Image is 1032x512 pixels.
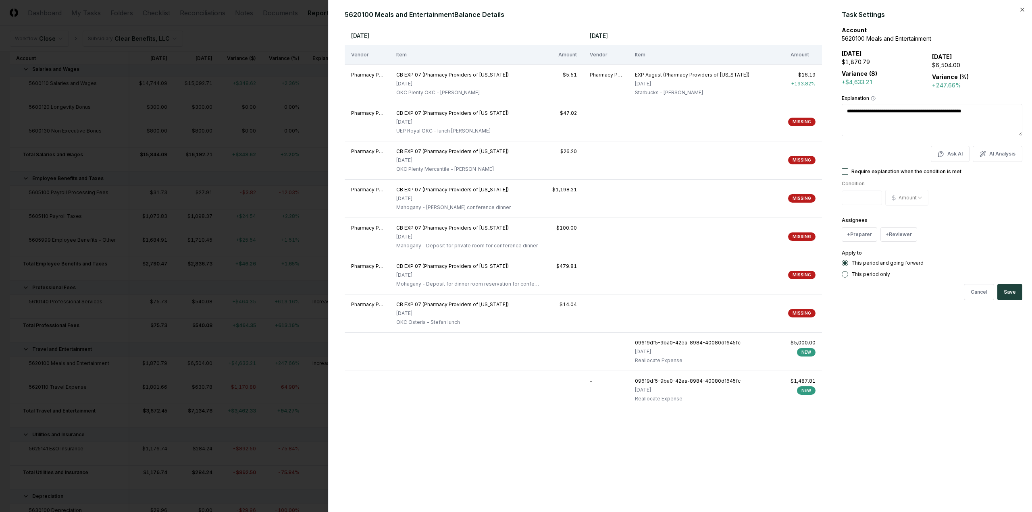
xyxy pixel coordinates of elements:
th: Item [390,45,546,64]
div: +$4,633.21 [842,78,932,86]
button: +Reviewer [880,227,917,242]
th: Amount [546,45,583,64]
div: CB EXP 07 (Pharmacy Providers of Oklahoma) [396,148,509,155]
div: $100.00 [552,224,577,232]
div: [DATE] [396,80,509,87]
div: $5,000.00 [791,339,816,346]
label: This period only [851,272,890,277]
div: Pharmacy Providers of Oklahoma [351,71,383,79]
div: UEP Royal OKC - lunch Stefan [396,127,509,135]
div: $1,870.79 [842,58,932,66]
th: [DATE] [345,26,583,45]
div: MISSING [788,271,816,279]
button: Save [997,284,1022,300]
label: Explanation [842,96,1022,101]
th: Item [628,45,784,64]
div: $14.04 [552,301,577,308]
div: $47.02 [552,110,577,117]
div: OKC Osteria - Stefan lunch [396,319,509,326]
div: OKC Plenty OKC - Stefan [396,89,509,96]
div: NEW [797,348,816,357]
div: Pharmacy Providers of Oklahoma [351,224,383,232]
b: Variance ($) [842,70,877,77]
div: MISSING [788,309,816,317]
div: Starbucks - Stefan [635,89,749,96]
div: - [590,339,622,346]
div: NEW [797,386,816,395]
div: Pharmacy Providers of Oklahoma [351,186,383,193]
div: [DATE] [635,80,749,87]
div: Pharmacy Providers of Oklahoma [590,71,622,79]
div: Pharmacy Providers of Oklahoma [351,148,383,155]
div: CB EXP 07 (Pharmacy Providers of Oklahoma) [396,301,509,308]
label: Assignees [842,217,868,223]
div: - [590,377,622,385]
div: MISSING [788,232,816,241]
div: Pharmacy Providers of Oklahoma [351,301,383,308]
div: 09619df5-9ba0-42ea-8984-40080d1645fc [635,339,741,346]
div: 09619df5-9ba0-42ea-8984-40080d1645fc [635,377,741,385]
div: Pharmacy Providers of Oklahoma [351,110,383,117]
div: [DATE] [635,348,741,355]
th: [DATE] [583,26,822,45]
div: EXP August (Pharmacy Providers of Oklahoma) [635,71,749,79]
b: Account [842,27,867,33]
div: [DATE] [396,118,509,126]
div: $479.81 [552,263,577,270]
div: MISSING [788,194,816,203]
span: + 193.82 % [791,81,816,87]
button: Explanation [871,96,876,101]
b: Variance (%) [932,73,969,80]
th: Amount [784,45,822,64]
div: Mohagany - Deposit for dinner room reservation for conference dinner [396,280,539,288]
button: AI Analysis [973,146,1022,162]
div: CB EXP 07 (Pharmacy Providers of Oklahoma) [396,110,509,117]
div: [DATE] [396,310,509,317]
h2: Task Settings [842,10,1022,19]
div: $26.20 [552,148,577,155]
div: [DATE] [396,157,509,164]
th: Vendor [345,45,390,64]
div: Mahogany - Deposit for private room for conference dinner [396,242,538,249]
label: This period and going forward [851,261,924,265]
b: [DATE] [842,50,862,57]
div: Mahogany - Stefan conference dinner [396,204,511,211]
div: [DATE] [396,195,511,202]
button: Ask AI [931,146,970,162]
div: OKC Plenty Mercantile - Stefan [396,166,509,173]
div: $1,487.81 [791,377,816,385]
div: [DATE] [635,386,741,394]
div: 5620100 Meals and Entertainment [842,34,1022,43]
div: Reallocate Expense [635,357,741,364]
div: $1,198.21 [552,186,577,193]
button: Cancel [964,284,994,300]
div: [DATE] [396,233,538,240]
div: $6,504.00 [932,61,1022,69]
h2: 5620100 Meals and Entertainment Balance Details [345,10,828,19]
button: +Preparer [842,227,877,242]
div: $5.51 [552,71,577,79]
div: Reallocate Expense [635,395,741,402]
div: CB EXP 07 (Pharmacy Providers of Oklahoma) [396,186,511,193]
div: +247.66% [932,81,1022,89]
div: Pharmacy Providers of Oklahoma [351,263,383,270]
label: Require explanation when the condition is met [851,169,961,174]
div: CB EXP 07 (Pharmacy Providers of Oklahoma) [396,263,539,270]
label: Apply to [842,250,862,256]
div: MISSING [788,118,816,126]
div: $16.19 [791,71,816,79]
th: Vendor [583,45,628,64]
div: CB EXP 07 (Pharmacy Providers of Oklahoma) [396,71,509,79]
b: [DATE] [932,53,952,60]
div: CB EXP 07 (Pharmacy Providers of Oklahoma) [396,224,538,232]
div: MISSING [788,156,816,164]
div: [DATE] [396,272,539,279]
